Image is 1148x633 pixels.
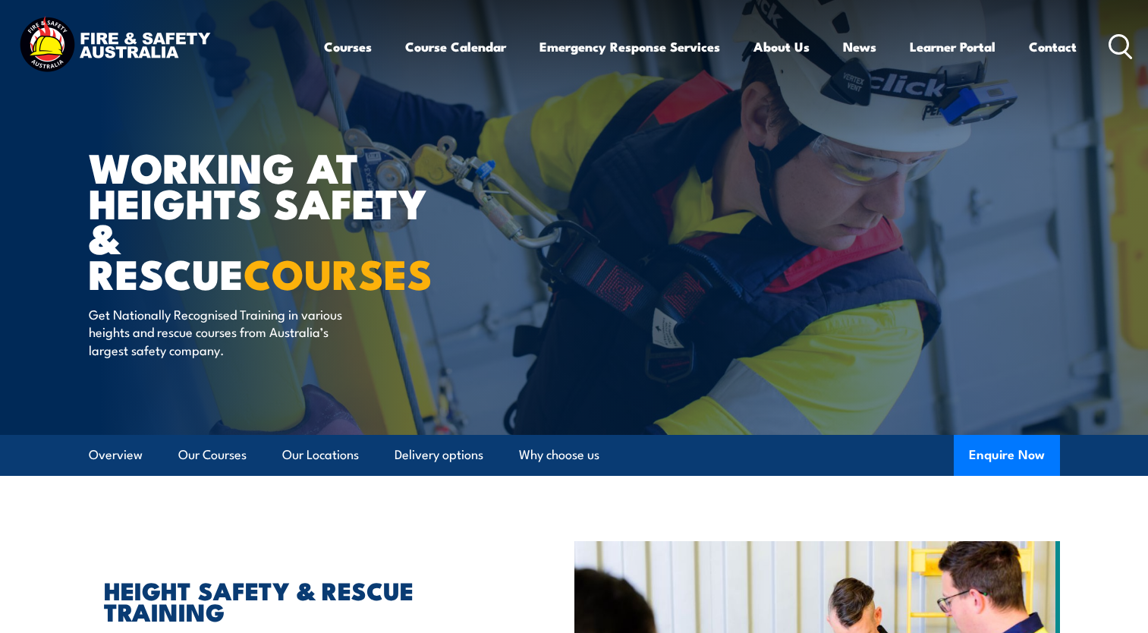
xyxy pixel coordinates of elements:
a: About Us [753,27,810,67]
a: Our Courses [178,435,247,475]
a: Learner Portal [910,27,995,67]
a: News [843,27,876,67]
p: Get Nationally Recognised Training in various heights and rescue courses from Australia’s largest... [89,305,366,358]
a: Delivery options [395,435,483,475]
a: Emergency Response Services [539,27,720,67]
button: Enquire Now [954,435,1060,476]
a: Course Calendar [405,27,506,67]
h1: WORKING AT HEIGHTS SAFETY & RESCUE [89,149,464,291]
a: Our Locations [282,435,359,475]
a: Courses [324,27,372,67]
strong: COURSES [244,241,432,304]
a: Contact [1029,27,1077,67]
a: Overview [89,435,143,475]
a: Why choose us [519,435,599,475]
h2: HEIGHT SAFETY & RESCUE TRAINING [104,579,505,622]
